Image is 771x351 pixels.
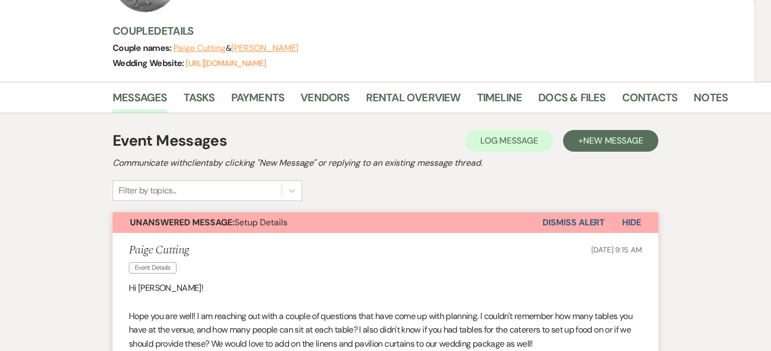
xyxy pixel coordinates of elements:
button: Hide [605,212,658,233]
button: Paige Cutting [173,44,226,53]
button: +New Message [563,130,658,152]
div: Filter by topics... [119,184,177,197]
h3: Couple Details [113,23,719,38]
button: Dismiss Alert [543,212,605,233]
h1: Event Messages [113,129,227,152]
p: Hope you are well! I am reaching out with a couple of questions that have come up with planning. ... [129,309,642,351]
a: Messages [113,89,167,113]
span: New Message [583,135,643,146]
button: Log Message [465,130,553,152]
a: Timeline [477,89,522,113]
a: Docs & Files [538,89,605,113]
button: Unanswered Message:Setup Details [113,212,543,233]
a: Tasks [184,89,215,113]
a: Contacts [622,89,678,113]
span: Hide [622,217,641,228]
a: Vendors [300,89,349,113]
span: & [173,43,298,54]
h5: Paige Cutting [129,244,189,257]
a: [URL][DOMAIN_NAME] [186,58,266,69]
strong: Unanswered Message: [130,217,234,228]
a: Notes [694,89,728,113]
span: Wedding Website: [113,57,186,69]
span: Setup Details [130,217,288,228]
span: Couple names: [113,42,173,54]
h2: Communicate with clients by clicking "New Message" or replying to an existing message thread. [113,157,658,170]
span: Log Message [480,135,538,146]
p: Hi [PERSON_NAME]! [129,281,642,295]
span: [DATE] 9:15 AM [591,245,642,255]
button: [PERSON_NAME] [231,44,298,53]
a: Rental Overview [366,89,461,113]
span: Event Details [129,262,177,274]
a: Payments [231,89,285,113]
